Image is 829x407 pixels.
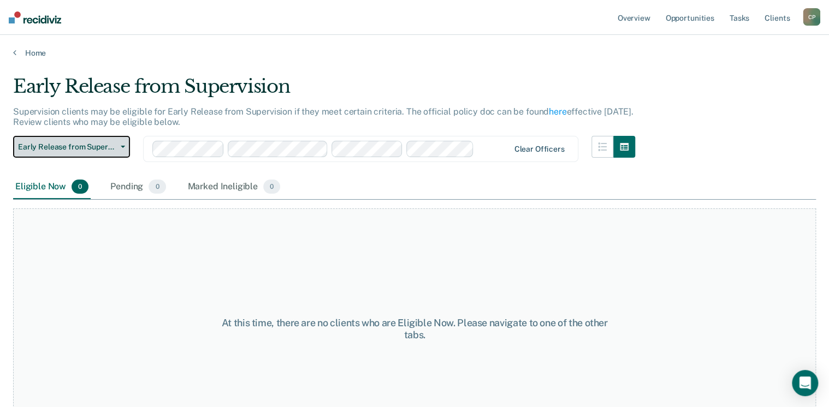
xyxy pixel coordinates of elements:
div: Open Intercom Messenger [792,370,818,396]
span: 0 [263,179,280,194]
button: CP [803,8,820,26]
span: 0 [72,179,88,194]
a: Home [13,48,816,58]
div: Marked Ineligible0 [186,175,283,199]
div: Pending0 [108,175,168,199]
div: C P [803,8,820,26]
span: Early Release from Supervision [18,142,116,152]
button: Early Release from Supervision [13,136,130,158]
p: Supervision clients may be eligible for Early Release from Supervision if they meet certain crite... [13,106,633,127]
div: Clear officers [514,145,564,154]
span: 0 [149,179,165,194]
div: At this time, there are no clients who are Eligible Now. Please navigate to one of the other tabs. [214,317,615,340]
div: Early Release from Supervision [13,75,635,106]
a: here [549,106,566,117]
div: Eligible Now0 [13,175,91,199]
img: Recidiviz [9,11,61,23]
